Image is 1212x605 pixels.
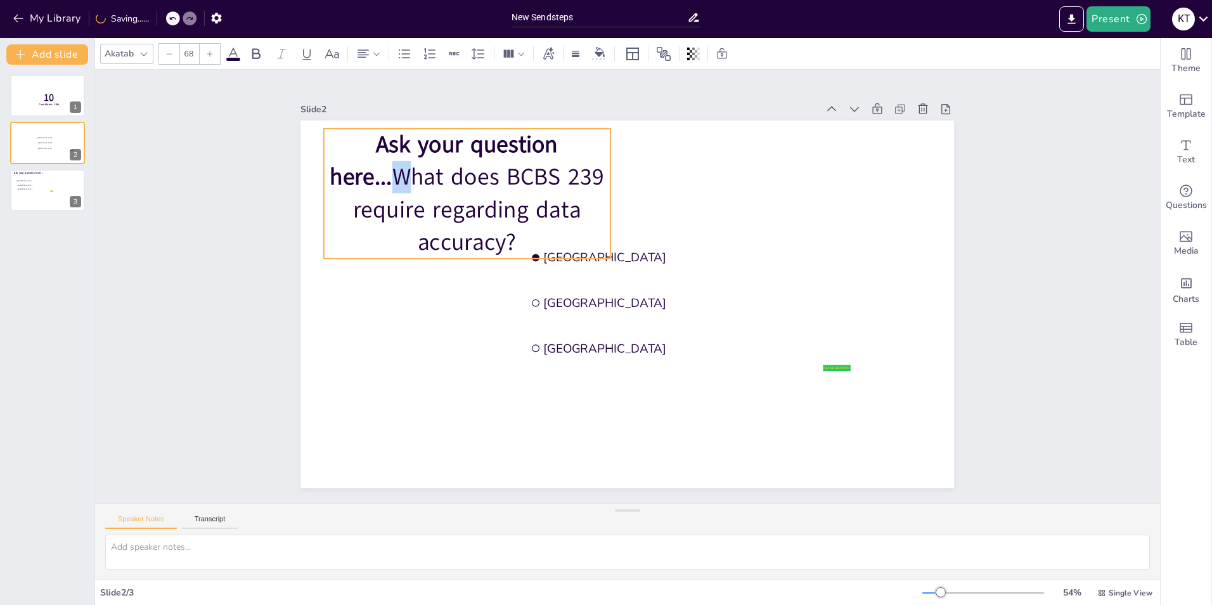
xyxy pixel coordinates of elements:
[182,515,238,529] button: Transcript
[70,149,81,160] div: 2
[500,44,528,64] div: Column Count
[1109,588,1152,598] span: Single View
[1057,587,1087,599] div: 54 %
[18,188,53,190] span: [GEOGRAPHIC_DATA]
[1161,266,1211,312] div: Add charts and graphs
[1166,198,1207,212] span: Questions
[569,44,583,64] div: Border settings
[324,129,610,258] p: What does BCBS 239 require regarding data accuracy?
[18,184,53,186] span: [GEOGRAPHIC_DATA]
[38,137,73,139] span: [GEOGRAPHIC_DATA]
[102,45,136,62] div: Akatab
[1161,84,1211,129] div: Add ready made slides
[6,44,88,65] button: Add slide
[1167,107,1206,121] span: Template
[300,103,817,115] div: Slide 2
[1161,312,1211,358] div: Add a table
[38,147,73,149] span: [GEOGRAPHIC_DATA]
[656,46,671,62] span: Position
[1086,6,1150,32] button: Present
[44,91,54,105] span: 10
[512,8,688,27] input: Insert title
[1174,244,1199,258] span: Media
[590,47,609,60] div: Background color
[70,101,81,113] div: 1
[1059,6,1084,32] button: Export to PowerPoint
[105,515,177,529] button: Speaker Notes
[1171,62,1201,75] span: Theme
[1161,175,1211,221] div: Get real-time input from your audience
[1161,38,1211,84] div: Change the overall theme
[39,103,59,107] span: Countdown - title
[100,587,922,599] div: Slide 2 / 3
[10,75,85,117] div: 10Countdown - title1
[96,13,149,25] div: Saving......
[1161,221,1211,266] div: Add images, graphics, shapes or video
[10,122,85,164] div: false|editor[GEOGRAPHIC_DATA][GEOGRAPHIC_DATA][GEOGRAPHIC_DATA]2
[18,180,53,182] span: [GEOGRAPHIC_DATA]
[544,250,847,266] span: [GEOGRAPHIC_DATA]
[330,129,558,193] span: Ask your question here...
[70,196,81,207] div: 3
[544,295,847,311] span: [GEOGRAPHIC_DATA]
[38,142,73,144] span: [GEOGRAPHIC_DATA]
[14,171,42,175] span: Ask your question here...
[1172,6,1195,32] button: K T
[1177,153,1195,167] span: Text
[539,44,558,64] div: Text effects
[1161,129,1211,175] div: Add text boxes
[10,169,85,211] div: Ask your question here...false|editor[GEOGRAPHIC_DATA][GEOGRAPHIC_DATA][GEOGRAPHIC_DATA]3
[10,8,86,29] button: My Library
[1172,8,1195,30] div: K T
[1173,292,1199,306] span: Charts
[1175,335,1197,349] span: Table
[622,44,643,64] div: Layout
[544,341,847,356] span: [GEOGRAPHIC_DATA]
